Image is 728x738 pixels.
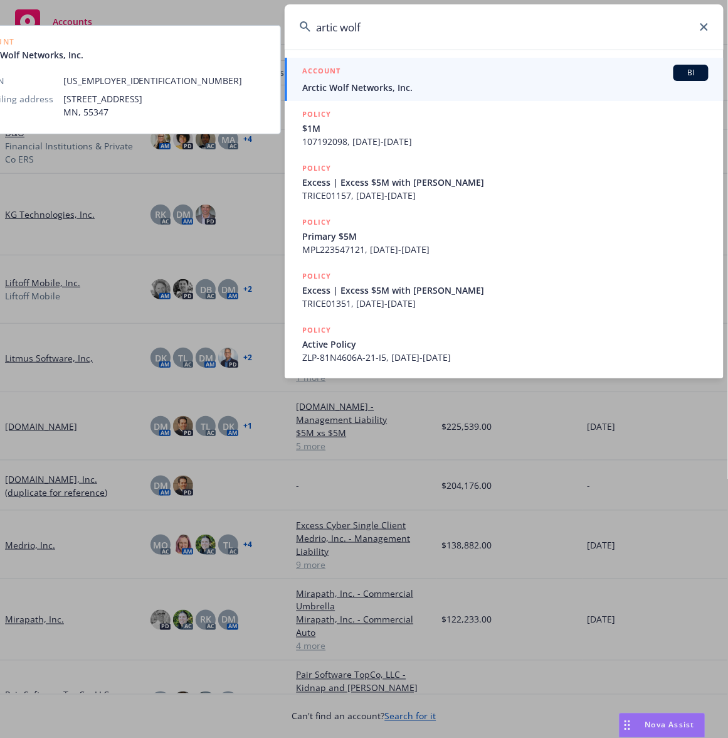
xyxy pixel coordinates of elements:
span: 107192098, [DATE]-[DATE] [302,135,709,148]
span: Excess | Excess $5M with [PERSON_NAME] [302,176,709,189]
h5: POLICY [302,162,331,174]
span: TRICE01351, [DATE]-[DATE] [302,297,709,310]
button: Nova Assist [619,713,705,738]
h5: ACCOUNT [302,65,340,80]
a: ACCOUNTBIArctic Wolf Networks, Inc. [285,58,724,101]
h5: POLICY [302,216,331,228]
span: TRICE01157, [DATE]-[DATE] [302,189,709,202]
h5: POLICY [302,108,331,120]
h5: POLICY [302,324,331,336]
span: Arctic Wolf Networks, Inc. [302,81,709,94]
span: Nova Assist [645,720,695,730]
span: Primary $5M [302,230,709,243]
a: POLICYExcess | Excess $5M with [PERSON_NAME]TRICE01351, [DATE]-[DATE] [285,263,724,317]
input: Search... [285,4,724,50]
span: MPL223547121, [DATE]-[DATE] [302,243,709,256]
a: POLICYPrimary $5MMPL223547121, [DATE]-[DATE] [285,209,724,263]
div: Drag to move [620,714,635,737]
span: Active Policy [302,338,709,351]
h5: POLICY [302,270,331,282]
span: ZLP-81N4606A-21-I5, [DATE]-[DATE] [302,351,709,364]
span: $1M [302,122,709,135]
a: POLICYExcess | Excess $5M with [PERSON_NAME]TRICE01157, [DATE]-[DATE] [285,155,724,209]
a: POLICYActive PolicyZLP-81N4606A-21-I5, [DATE]-[DATE] [285,317,724,371]
a: POLICY$1M107192098, [DATE]-[DATE] [285,101,724,155]
span: Excess | Excess $5M with [PERSON_NAME] [302,284,709,297]
span: BI [678,67,704,78]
